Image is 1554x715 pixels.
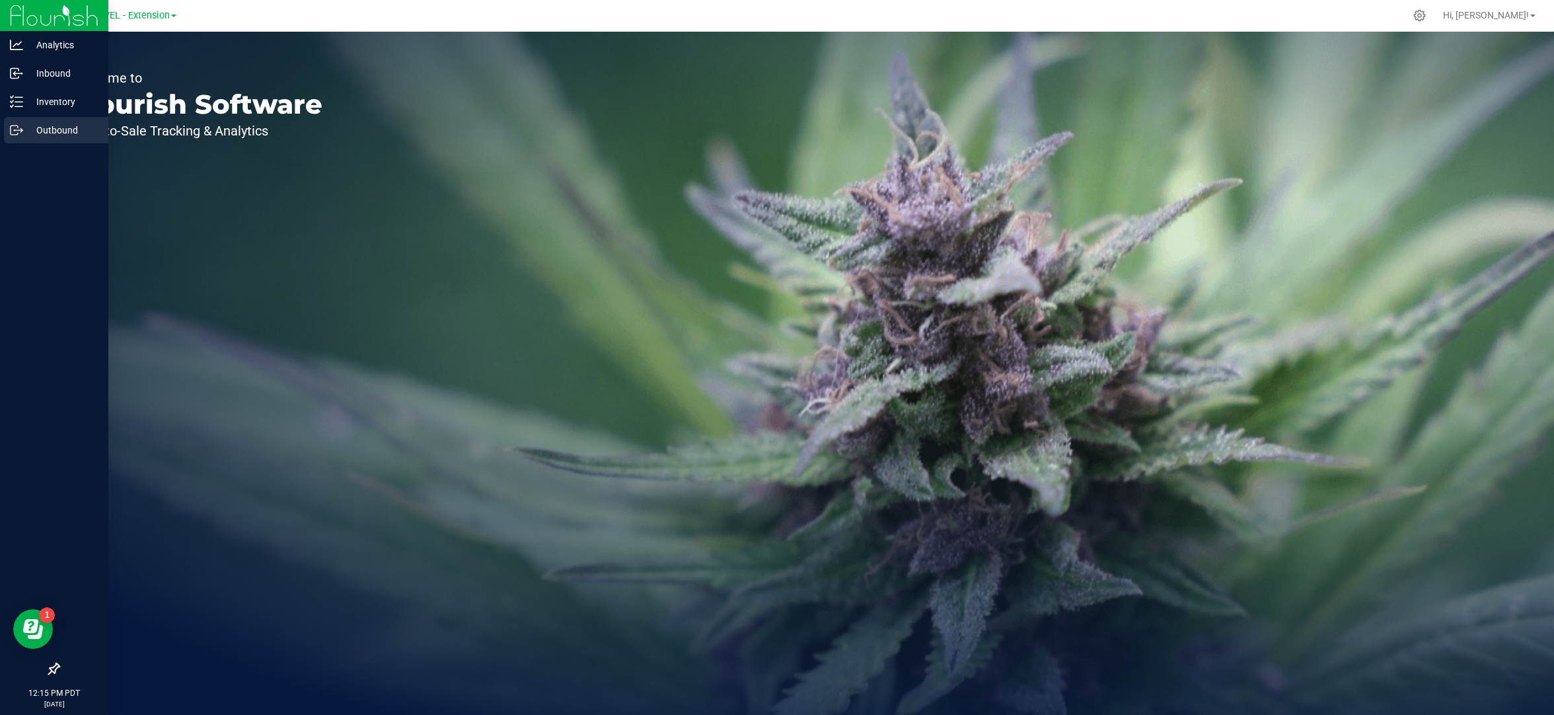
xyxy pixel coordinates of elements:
div: Manage settings [1411,9,1428,22]
p: Inbound [23,65,102,81]
inline-svg: Inbound [10,67,23,80]
p: Analytics [23,37,102,53]
iframe: Resource center unread badge [39,607,55,623]
p: Welcome to [71,71,322,85]
span: LEVEL - Extension [93,10,170,21]
inline-svg: Analytics [10,38,23,52]
p: 12:15 PM PDT [6,687,102,699]
inline-svg: Outbound [10,124,23,137]
p: Seed-to-Sale Tracking & Analytics [71,124,322,137]
inline-svg: Inventory [10,95,23,108]
p: Outbound [23,122,102,138]
p: Flourish Software [71,91,322,118]
iframe: Resource center [13,609,53,649]
p: [DATE] [6,699,102,709]
span: Hi, [PERSON_NAME]! [1443,10,1529,20]
p: Inventory [23,94,102,110]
